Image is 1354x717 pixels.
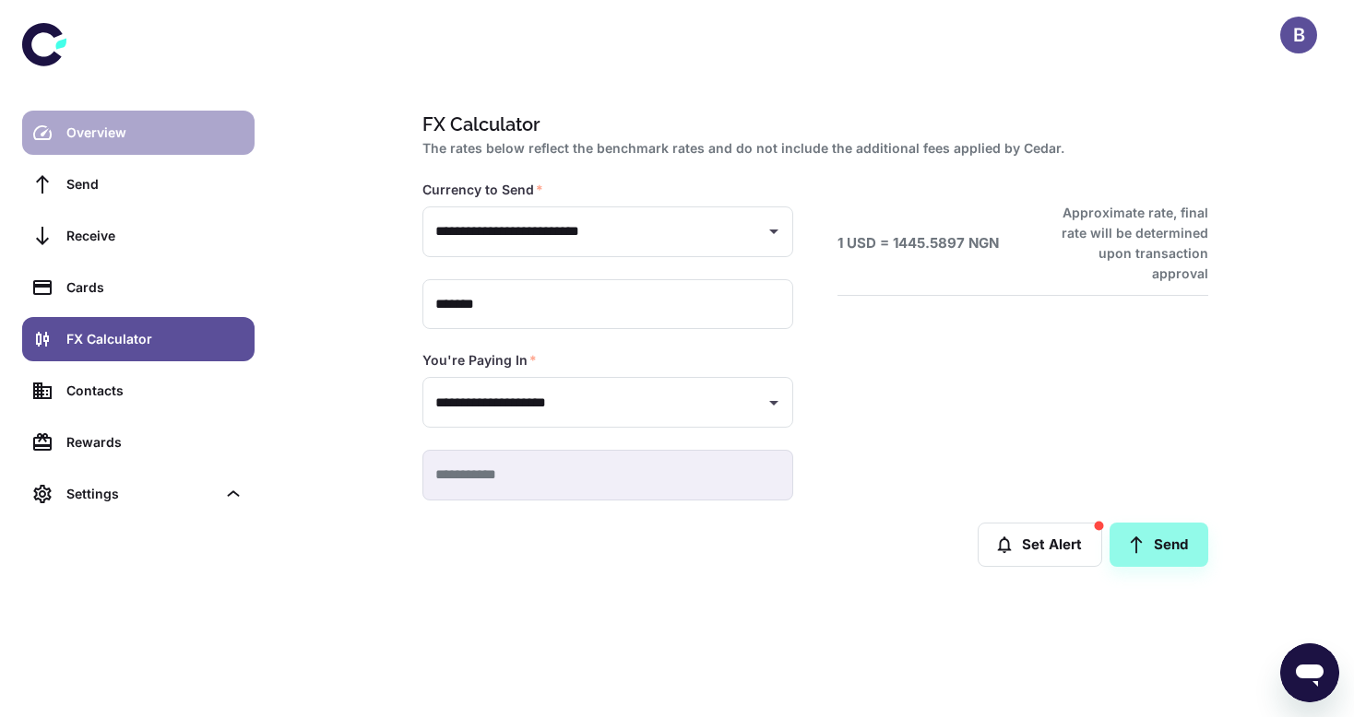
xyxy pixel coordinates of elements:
button: B [1280,17,1317,53]
a: Cards [22,265,255,310]
label: You're Paying In [422,351,537,370]
a: FX Calculator [22,317,255,361]
a: Send [1110,523,1208,567]
div: Settings [22,472,255,516]
h1: FX Calculator [422,111,1201,138]
div: Rewards [66,432,243,453]
div: Send [66,174,243,194]
h6: Approximate rate, final rate will be determined upon transaction approval [1041,203,1208,284]
a: Rewards [22,420,255,464]
div: Cards [66,277,243,298]
a: Send [22,162,255,206]
div: Overview [66,123,243,143]
button: Set Alert [978,523,1102,567]
div: Contacts [66,381,243,401]
h6: 1 USD = 1445.5897 NGN [837,233,999,254]
div: Settings [66,484,216,504]
div: FX Calculator [66,329,243,349]
div: Receive [66,226,243,246]
a: Contacts [22,369,255,413]
iframe: Button to launch messaging window, conversation in progress [1280,643,1339,702]
button: Open [761,390,787,416]
a: Receive [22,214,255,258]
a: Overview [22,111,255,155]
button: Open [761,218,787,244]
label: Currency to Send [422,181,543,199]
